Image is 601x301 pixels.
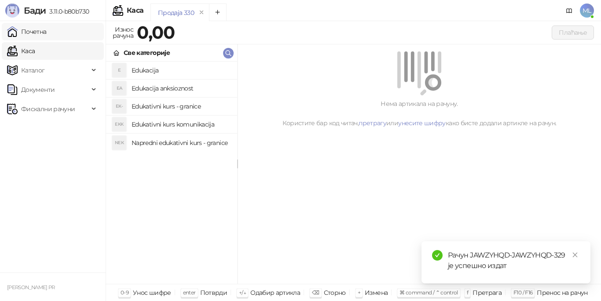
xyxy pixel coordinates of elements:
h4: Edukacija [132,63,230,77]
div: Одабир артикла [250,287,300,298]
button: remove [196,9,207,16]
span: f [467,289,468,296]
div: Продаја 330 [158,8,194,18]
div: Пренос на рачун [537,287,587,298]
a: Close [570,250,580,260]
img: Logo [5,4,19,18]
span: + [358,289,360,296]
span: close [572,252,578,258]
div: EKK [112,117,126,131]
span: enter [183,289,196,296]
span: Бади [24,5,46,16]
div: EA [112,81,126,95]
div: Износ рачуна [111,24,135,41]
button: Add tab [209,4,227,21]
h4: Edukacija anksioznost [132,81,230,95]
small: [PERSON_NAME] PR [7,284,55,290]
div: Сторно [324,287,346,298]
a: Почетна [7,23,47,40]
div: Рачун JAWZYHQD-JAWZYHQD-329 је успешно издат [448,250,580,271]
button: Плаћање [552,25,594,40]
h4: Napredni edukativni kurs - granice [132,136,230,150]
div: Измена [365,287,388,298]
span: ⌘ command / ⌃ control [399,289,458,296]
div: Нема артикала на рачуну. Користите бар код читач, или како бисте додали артикле на рачун. [248,99,590,128]
span: ⌫ [312,289,319,296]
div: Потврди [200,287,227,298]
strong: 0,00 [137,22,175,43]
div: Унос шифре [133,287,171,298]
a: унесите шифру [398,119,446,127]
a: претрагу [359,119,386,127]
div: Претрага [473,287,502,298]
span: F10 / F16 [513,289,532,296]
div: Све категорије [124,48,170,58]
div: EK- [112,99,126,113]
span: Документи [21,81,55,98]
div: Каса [127,7,143,14]
div: NEK [112,136,126,150]
span: Фискални рачуни [21,100,75,118]
span: ML [580,4,594,18]
h4: Edukativni kurs - granice [132,99,230,113]
span: 3.11.0-b80b730 [46,7,89,15]
span: ↑/↓ [239,289,246,296]
span: check-circle [432,250,443,261]
span: Каталог [21,62,45,79]
a: Документација [562,4,576,18]
h4: Edukativni kurs komunikacija [132,117,230,131]
a: Каса [7,42,35,60]
div: E [112,63,126,77]
span: 0-9 [121,289,128,296]
div: grid [106,62,237,284]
